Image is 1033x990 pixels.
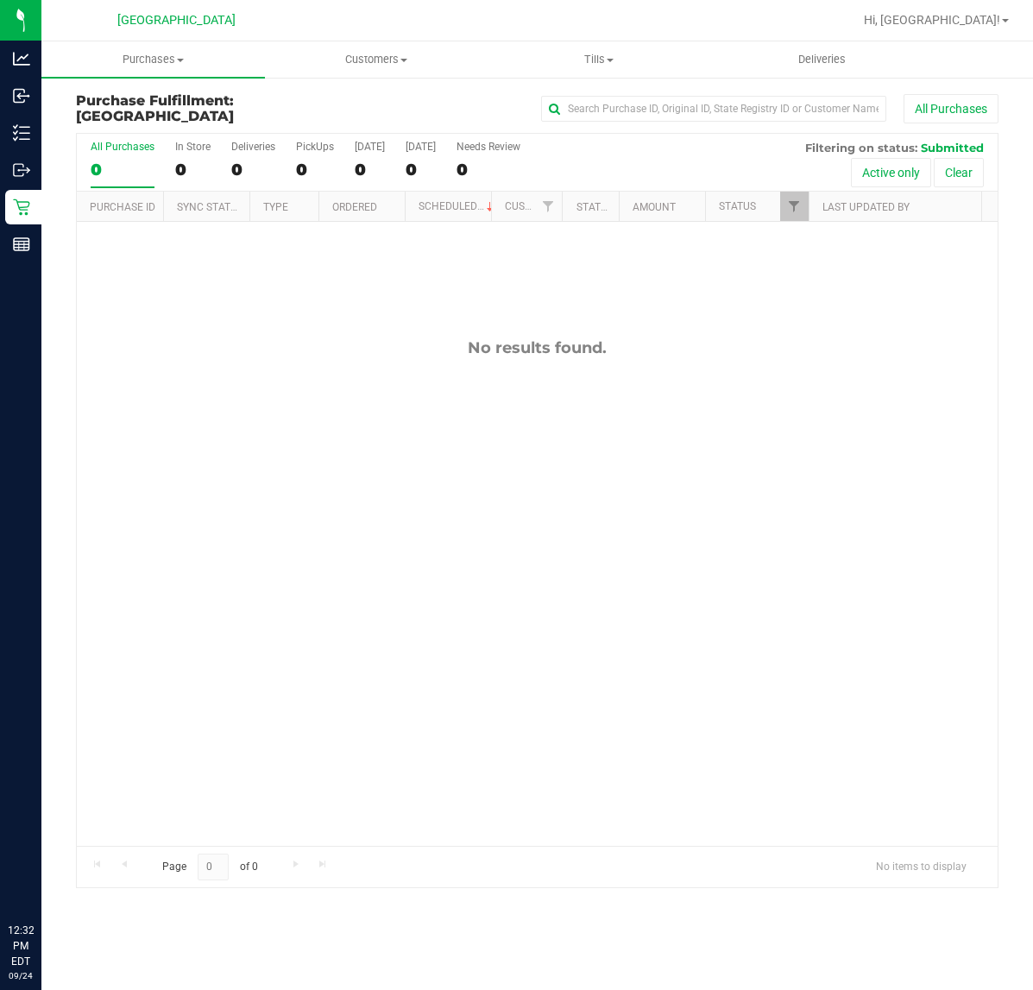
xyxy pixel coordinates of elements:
span: Page of 0 [148,854,272,880]
div: In Store [175,141,211,153]
span: No items to display [862,854,980,880]
a: Purchases [41,41,265,78]
div: 0 [231,160,275,180]
a: Type [263,201,288,213]
a: Ordered [332,201,377,213]
div: [DATE] [406,141,436,153]
a: Customers [265,41,488,78]
div: [DATE] [355,141,385,153]
a: Status [719,200,756,212]
inline-svg: Inventory [13,124,30,142]
span: Filtering on status: [805,141,917,154]
div: Deliveries [231,141,275,153]
a: Last Updated By [822,201,910,213]
h3: Purchase Fulfillment: [76,93,383,123]
inline-svg: Retail [13,199,30,216]
p: 12:32 PM EDT [8,923,34,969]
span: Submitted [921,141,984,154]
span: Deliveries [775,52,869,67]
a: Customer [505,200,558,212]
a: Filter [533,192,562,221]
div: 0 [296,160,334,180]
div: No results found. [77,338,998,357]
span: [GEOGRAPHIC_DATA] [76,108,234,124]
a: Deliveries [711,41,935,78]
inline-svg: Reports [13,236,30,253]
div: All Purchases [91,141,154,153]
span: Tills [488,52,710,67]
span: Hi, [GEOGRAPHIC_DATA]! [864,13,1000,27]
a: State Registry ID [576,201,667,213]
p: 09/24 [8,969,34,982]
inline-svg: Inbound [13,87,30,104]
inline-svg: Outbound [13,161,30,179]
a: Filter [780,192,809,221]
div: 0 [406,160,436,180]
div: 0 [457,160,520,180]
a: Scheduled [419,200,497,212]
div: Needs Review [457,141,520,153]
button: All Purchases [904,94,998,123]
div: 0 [91,160,154,180]
span: Customers [266,52,488,67]
input: Search Purchase ID, Original ID, State Registry ID or Customer Name... [541,96,886,122]
iframe: Resource center [17,852,69,904]
inline-svg: Analytics [13,50,30,67]
div: PickUps [296,141,334,153]
a: Sync Status [177,201,243,213]
a: Amount [633,201,676,213]
a: Purchase ID [90,201,155,213]
span: [GEOGRAPHIC_DATA] [117,13,236,28]
button: Active only [851,158,931,187]
div: 0 [175,160,211,180]
span: Purchases [41,52,265,67]
a: Tills [488,41,711,78]
div: 0 [355,160,385,180]
button: Clear [934,158,984,187]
